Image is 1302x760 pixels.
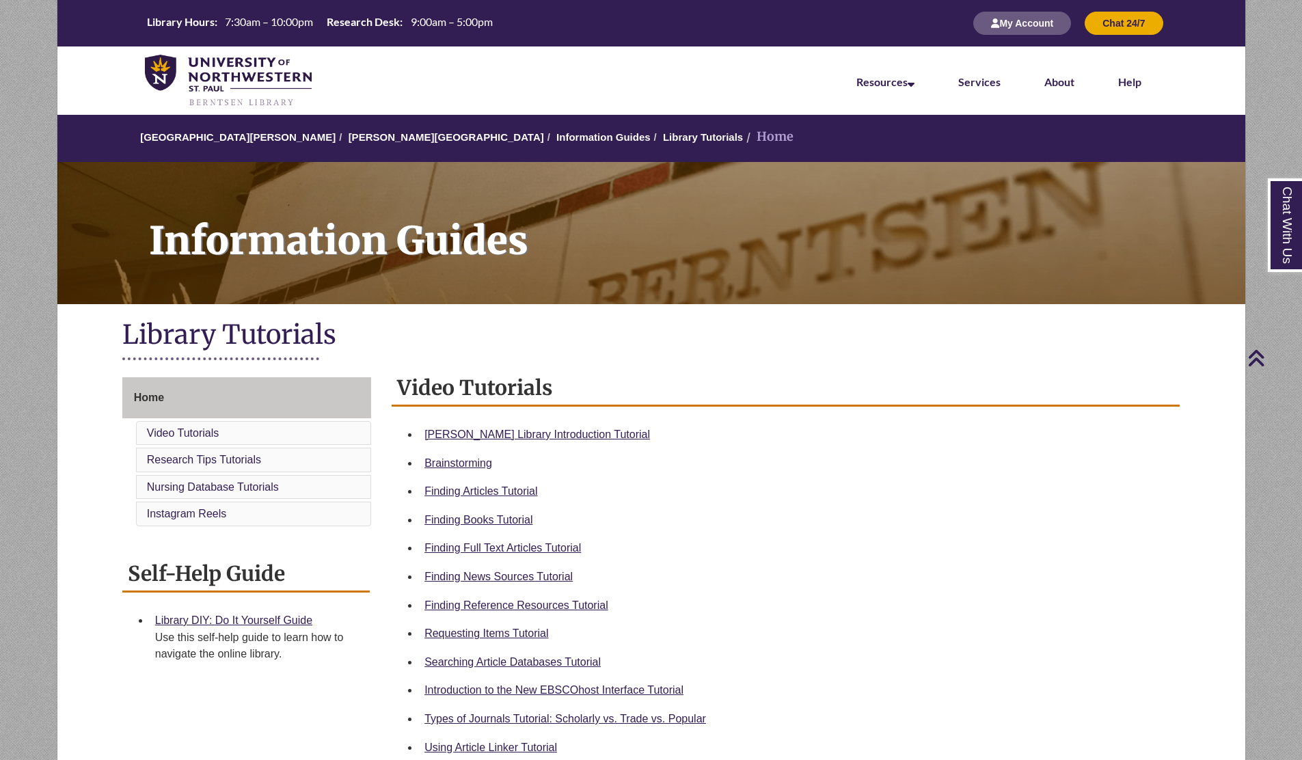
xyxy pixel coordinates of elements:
[424,457,492,469] a: Brainstorming
[145,55,312,108] img: UNWSP Library Logo
[424,742,557,753] a: Using Article Linker Tutorial
[134,162,1245,286] h1: Information Guides
[122,556,370,593] h2: Self-Help Guide
[147,427,219,439] a: Video Tutorials
[856,75,914,88] a: Resources
[973,17,1071,29] a: My Account
[424,627,548,639] a: Requesting Items Tutorial
[743,127,794,147] li: Home
[392,370,1180,407] h2: Video Tutorials
[122,318,1180,354] h1: Library Tutorials
[663,131,743,143] a: Library Tutorials
[424,485,537,497] a: Finding Articles Tutorial
[424,684,683,696] a: Introduction to the New EBSCOhost Interface Tutorial
[155,629,359,662] div: Use this self-help guide to learn how to navigate the online library.
[57,162,1245,304] a: Information Guides
[147,508,227,519] a: Instagram Reels
[424,571,573,582] a: Finding News Sources Tutorial
[424,542,581,554] a: Finding Full Text Articles Tutorial
[1085,17,1163,29] a: Chat 24/7
[424,429,650,440] a: [PERSON_NAME] Library Introduction Tutorial
[141,14,498,33] a: Hours Today
[424,514,532,526] a: Finding Books Tutorial
[1044,75,1074,88] a: About
[424,599,608,611] a: Finding Reference Resources Tutorial
[424,713,706,724] a: Types of Journals Tutorial: Scholarly vs. Trade vs. Popular
[556,131,651,143] a: Information Guides
[141,14,498,31] table: Hours Today
[424,656,601,668] a: Searching Article Databases Tutorial
[155,614,312,626] a: Library DIY: Do It Yourself Guide
[1247,349,1299,367] a: Back to Top
[140,131,336,143] a: [GEOGRAPHIC_DATA][PERSON_NAME]
[141,14,219,29] th: Library Hours:
[349,131,544,143] a: [PERSON_NAME][GEOGRAPHIC_DATA]
[134,392,164,403] span: Home
[1085,12,1163,35] button: Chat 24/7
[147,454,261,465] a: Research Tips Tutorials
[122,377,371,529] div: Guide Page Menu
[122,377,371,418] a: Home
[411,15,493,28] span: 9:00am – 5:00pm
[1118,75,1141,88] a: Help
[225,15,313,28] span: 7:30am – 10:00pm
[958,75,1001,88] a: Services
[973,12,1071,35] button: My Account
[147,481,279,493] a: Nursing Database Tutorials
[321,14,405,29] th: Research Desk:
